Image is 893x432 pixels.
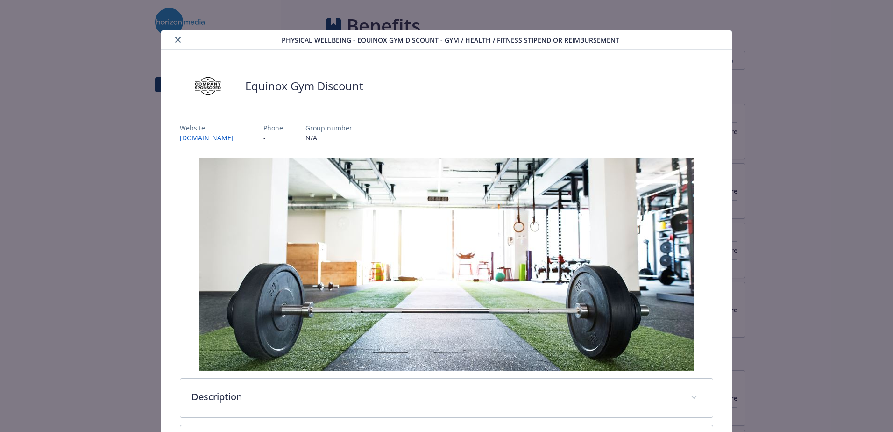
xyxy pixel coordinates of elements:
[180,72,236,100] img: Company Sponsored
[245,78,363,94] h2: Equinox Gym Discount
[180,133,241,142] a: [DOMAIN_NAME]
[180,123,241,133] p: Website
[199,158,694,371] img: banner
[263,133,283,143] p: -
[172,34,184,45] button: close
[191,390,679,404] p: Description
[305,123,352,133] p: Group number
[180,379,713,417] div: Description
[263,123,283,133] p: Phone
[282,35,619,45] span: Physical Wellbeing - Equinox Gym Discount - Gym / Health / Fitness Stipend or reimbursement
[305,133,352,143] p: N/A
